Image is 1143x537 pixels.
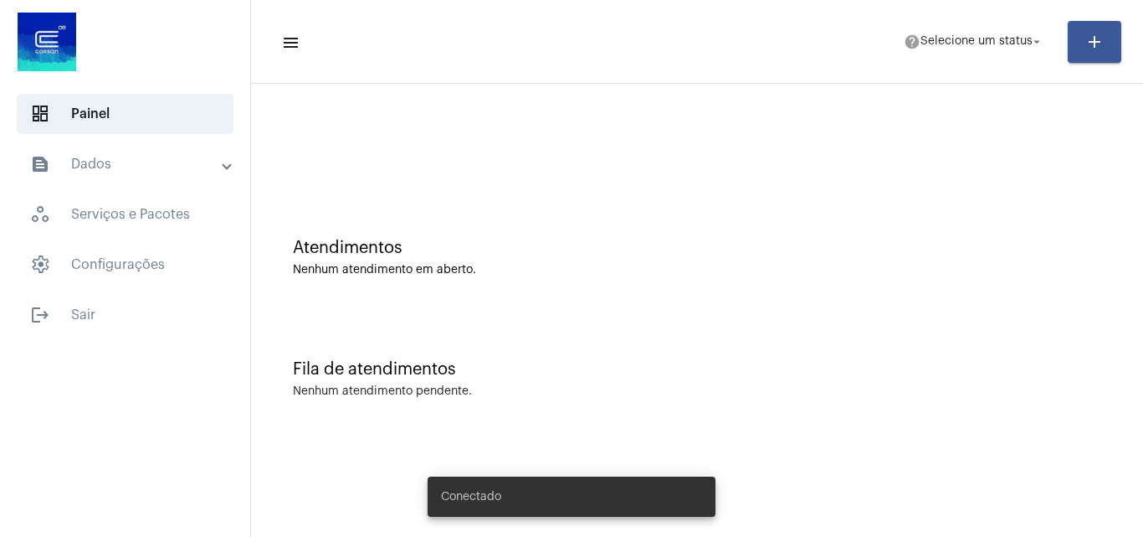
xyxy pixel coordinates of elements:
mat-icon: sidenav icon [30,305,50,325]
span: Configurações [17,245,233,285]
div: Atendimentos [293,239,1101,257]
span: Sair [17,295,233,335]
span: sidenav icon [30,204,50,225]
span: Painel [17,94,233,134]
span: Selecione um status [920,36,1033,48]
div: Fila de atendimentos [293,360,1101,379]
span: sidenav icon [30,104,50,124]
mat-icon: sidenav icon [281,33,298,53]
span: sidenav icon [30,255,50,275]
mat-panel-title: Dados [30,154,223,174]
span: Conectado [441,488,501,505]
mat-icon: add [1084,32,1105,52]
button: Selecione um status [894,25,1054,59]
mat-expansion-panel-header: sidenav iconDados [10,144,250,184]
mat-icon: sidenav icon [30,154,50,174]
mat-icon: arrow_drop_down [1029,34,1044,49]
span: Serviços e Pacotes [17,194,233,235]
mat-icon: help [904,34,920,50]
div: Nenhum atendimento em aberto. [293,264,1101,276]
div: Nenhum atendimento pendente. [293,385,472,398]
img: d4669ae0-8c07-2337-4f67-34b0df7f5ae4.jpeg [13,8,80,75]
